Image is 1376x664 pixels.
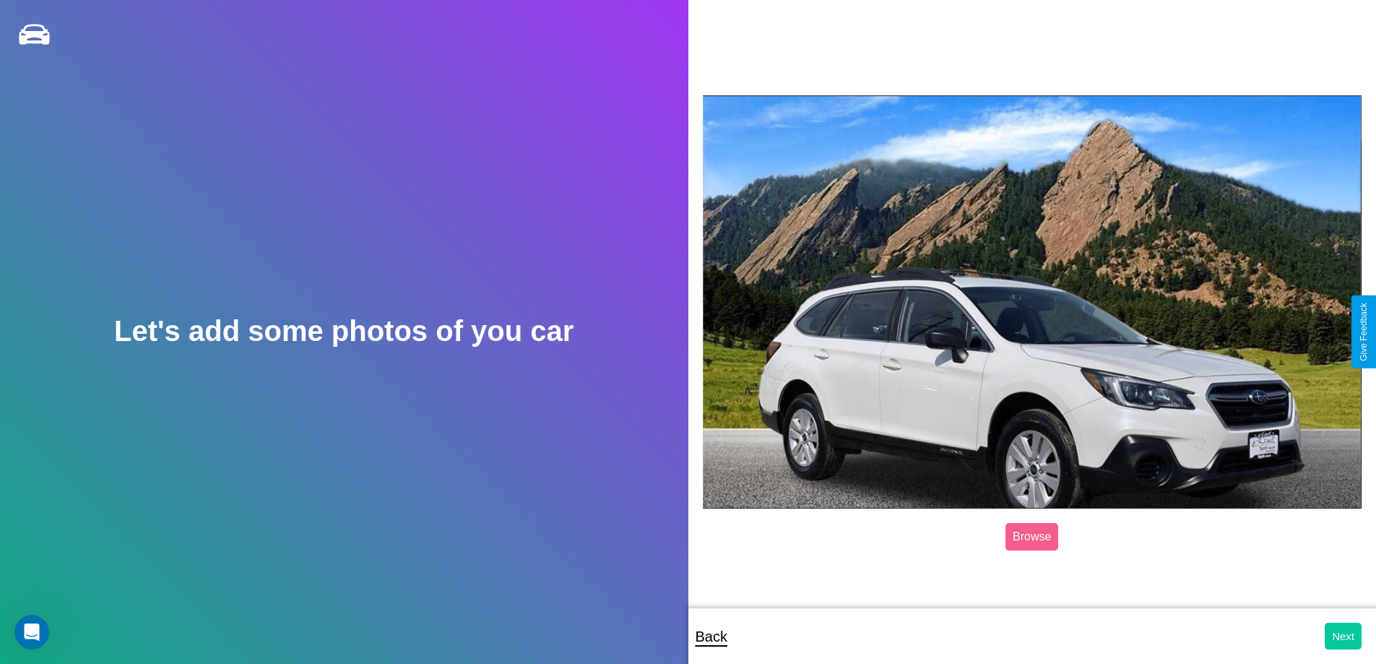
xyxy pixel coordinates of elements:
h2: Let's add some photos of you car [114,315,574,348]
button: Next [1325,623,1362,650]
img: posted [703,95,1362,509]
p: Back [696,624,727,650]
div: Give Feedback [1359,303,1369,361]
iframe: Intercom live chat [14,615,49,650]
label: Browse [1005,523,1058,551]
